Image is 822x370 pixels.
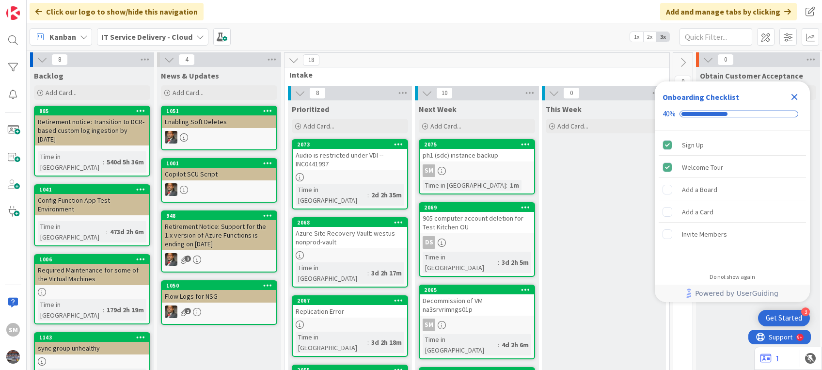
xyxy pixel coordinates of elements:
div: 2067 [297,297,407,304]
div: 1143 [39,334,149,341]
span: : [367,268,369,278]
span: : [367,190,369,200]
span: : [498,339,499,350]
div: 2065 [420,286,534,294]
div: 1006Required Maintenance for some of the Virtual Machines [35,255,149,285]
div: SM [420,164,534,177]
div: 2d 2h 35m [369,190,404,200]
span: : [367,337,369,348]
div: 1143 [35,333,149,342]
div: 948Retirement Notice: Support for the 1.x version of Azure Functions is ending on [DATE] [162,211,276,250]
div: 9+ [49,4,54,12]
div: DP [162,253,276,266]
div: Sign Up [682,139,704,151]
div: DP [162,306,276,318]
span: Add Card... [557,122,588,130]
div: 179d 2h 19m [104,305,146,315]
div: 1006 [35,255,149,264]
div: 948 [166,212,276,219]
div: 3d 2h 5m [499,257,531,268]
div: Time in [GEOGRAPHIC_DATA] [296,332,367,353]
div: Do not show again [710,273,755,281]
div: 1m [507,180,522,191]
div: Config Function App Test Environment [35,194,149,215]
div: Required Maintenance for some of the Virtual Machines [35,264,149,285]
div: 1050Flow Logs for NSG [162,281,276,303]
span: 2x [643,32,656,42]
div: Retirement Notice: Support for the 1.x version of Azure Functions is ending on [DATE] [162,220,276,250]
div: 2073 [293,140,407,149]
span: Add Card... [303,122,334,130]
span: 3x [656,32,669,42]
div: Enabling Soft Deletes [162,115,276,128]
span: 1 [185,308,191,314]
span: Kanban [49,31,76,43]
div: Copilot SCU Script [162,168,276,180]
div: Flow Logs for NSG [162,290,276,303]
div: 1041Config Function App Test Environment [35,185,149,215]
span: Next Week [419,104,457,114]
div: 1006 [39,256,149,263]
div: 40% [663,110,676,118]
img: avatar [6,350,20,364]
div: Decommission of VM na3srvrimngs01p [420,294,534,316]
div: 2068 [293,218,407,227]
div: SM [6,323,20,337]
span: 1 [185,256,191,262]
a: 1 [760,353,779,364]
div: DS [420,236,534,249]
div: 2065Decommission of VM na3srvrimngs01p [420,286,534,316]
div: Click our logo to show/hide this navigation [30,3,204,20]
div: 1001 [162,159,276,168]
div: 885 [39,108,149,114]
span: Powered by UserGuiding [695,288,778,299]
span: Prioritized [292,104,329,114]
span: Add Card... [46,88,77,97]
div: 885 [35,107,149,115]
div: Time in [GEOGRAPHIC_DATA] [423,252,498,273]
div: 1051Enabling Soft Deletes [162,107,276,128]
div: 3 [801,307,810,316]
div: 2068 [297,219,407,226]
div: 948 [162,211,276,220]
div: 4d 2h 6m [499,339,531,350]
div: 2075 [420,140,534,149]
div: 540d 5h 36m [104,157,146,167]
span: : [506,180,507,191]
div: Add a Board is incomplete. [659,179,806,200]
span: 18 [303,54,319,66]
div: DP [162,183,276,196]
span: This Week [546,104,582,114]
div: Get Started [766,313,802,323]
span: : [106,226,108,237]
div: Add a Board [682,184,717,195]
div: Invite Members [682,228,727,240]
div: 905 computer account deletion for Test Kitchen OU [420,212,534,233]
span: Backlog [34,71,63,80]
img: DP [165,253,177,266]
div: Close Checklist [787,89,802,105]
span: Obtain Customer Acceptance [700,71,803,80]
div: Add a Card [682,206,713,218]
div: 2069905 computer account deletion for Test Kitchen OU [420,203,534,233]
span: : [103,305,104,315]
div: 2067Replication Error [293,296,407,318]
span: 8 [309,87,326,99]
div: 2073 [297,141,407,148]
span: 0 [675,76,691,87]
div: DS [423,236,435,249]
span: Intake [289,70,657,80]
div: DP [162,131,276,144]
div: SM [423,164,435,177]
div: Add a Card is incomplete. [659,201,806,223]
div: 2069 [420,203,534,212]
div: 2073Audio is restricted under VDI --INC0441997 [293,140,407,170]
div: 2068Azure Site Recovery Vault: westus-nonprod-vault [293,218,407,248]
div: sync group unhealthy [35,342,149,354]
div: 1050 [166,282,276,289]
b: IT Service Delivery - Cloud [101,32,192,42]
div: Invite Members is incomplete. [659,224,806,245]
div: 2067 [293,296,407,305]
span: Support [20,1,44,13]
span: 1x [630,32,643,42]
